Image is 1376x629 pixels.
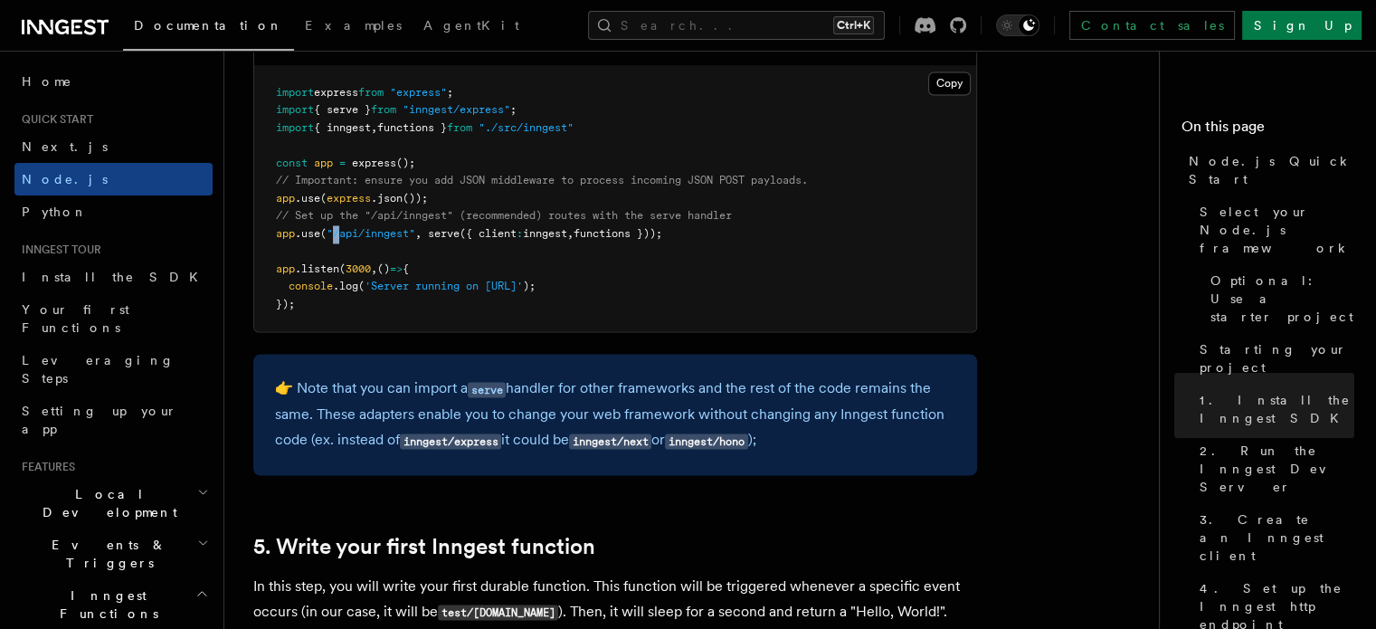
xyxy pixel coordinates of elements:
span: { serve } [314,103,371,116]
span: // Important: ensure you add JSON middleware to process incoming JSON POST payloads. [276,174,808,186]
code: serve [468,382,506,397]
span: const [276,157,308,169]
button: Local Development [14,478,213,529]
span: "inngest/express" [403,103,510,116]
span: { [403,262,409,275]
a: Setting up your app [14,395,213,445]
span: Leveraging Steps [22,353,175,386]
span: app [276,262,295,275]
span: : [517,227,523,240]
a: Sign Up [1242,11,1362,40]
a: Node.js Quick Start [1181,145,1354,195]
span: Inngest tour [14,243,101,257]
span: app [276,227,295,240]
code: ./index.ts [269,41,332,53]
a: 1. Install the Inngest SDK [1192,384,1354,434]
a: Next.js [14,130,213,163]
p: In this step, you will write your first durable function. This function will be triggered wheneve... [253,573,977,624]
button: Events & Triggers [14,529,213,579]
span: 2. Run the Inngest Dev Server [1200,442,1354,496]
span: () [377,262,390,275]
span: express [314,86,358,99]
span: , [371,262,377,275]
button: Toggle dark mode [996,14,1039,36]
span: { inngest [314,121,371,134]
span: 1. Install the Inngest SDK [1200,391,1354,427]
span: console [289,280,333,292]
span: Optional: Use a starter project [1210,272,1354,326]
span: ; [510,103,517,116]
span: functions })); [574,227,662,240]
span: Starting your project [1200,340,1354,376]
span: Next.js [22,139,108,154]
a: 3. Create an Inngest client [1192,503,1354,572]
span: = [339,157,346,169]
span: Install the SDK [22,270,209,284]
span: express [352,157,396,169]
span: from [447,121,472,134]
a: Install the SDK [14,261,213,293]
span: inngest [523,227,567,240]
span: Events & Triggers [14,536,197,572]
a: AgentKit [413,5,530,49]
a: Contact sales [1069,11,1235,40]
span: ({ client [460,227,517,240]
span: serve [428,227,460,240]
span: Node.js Quick Start [1189,152,1354,188]
button: Copy [928,71,971,95]
span: , [415,227,422,240]
span: ; [447,86,453,99]
span: ( [339,262,346,275]
span: ); [523,280,536,292]
a: Leveraging Steps [14,344,213,395]
span: from [371,103,396,116]
span: Quick start [14,112,93,127]
span: 3000 [346,262,371,275]
span: import [276,121,314,134]
span: Node.js [22,172,108,186]
span: (); [396,157,415,169]
a: Examples [294,5,413,49]
span: .listen [295,262,339,275]
span: .json [371,192,403,205]
a: Node.js [14,163,213,195]
span: , [371,121,377,134]
code: test/[DOMAIN_NAME] [438,605,558,620]
span: ()); [403,192,428,205]
a: Your first Functions [14,293,213,344]
code: inngest/hono [665,434,747,449]
span: "express" [390,86,447,99]
span: Select your Node.js framework [1200,203,1354,257]
span: Local Development [14,485,197,521]
a: Optional: Use a starter project [1203,264,1354,333]
span: Setting up your app [22,404,177,436]
span: }); [276,298,295,310]
span: app [276,192,295,205]
span: Inngest Functions [14,586,195,623]
a: Documentation [123,5,294,51]
span: .use [295,192,320,205]
span: Your first Functions [22,302,129,335]
span: , [567,227,574,240]
a: Select your Node.js framework [1192,195,1354,264]
span: 'Server running on [URL]' [365,280,523,292]
kbd: Ctrl+K [833,16,874,34]
span: "/api/inngest" [327,227,415,240]
span: express [327,192,371,205]
span: ( [320,227,327,240]
span: Python [22,205,88,219]
span: .use [295,227,320,240]
code: inngest/next [569,434,651,449]
span: 3. Create an Inngest client [1200,510,1354,565]
span: ( [358,280,365,292]
h4: On this page [1181,116,1354,145]
button: Search...Ctrl+K [588,11,885,40]
span: Examples [305,18,402,33]
span: app [314,157,333,169]
span: Home [22,72,72,91]
p: 👉 Note that you can import a handler for other frameworks and the rest of the code remains the sa... [275,376,955,453]
span: Features [14,460,75,474]
span: .log [333,280,358,292]
span: from [358,86,384,99]
a: Python [14,195,213,228]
